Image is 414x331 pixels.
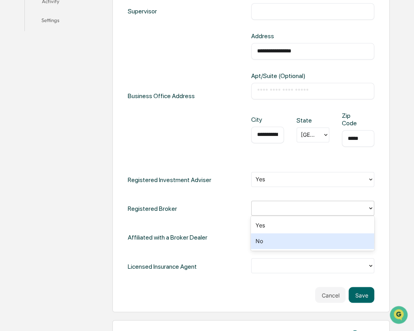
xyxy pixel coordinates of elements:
[389,305,410,326] iframe: Open customer support
[315,287,345,303] button: Cancel
[134,63,144,72] button: Start new chat
[16,99,51,107] span: Preclearance
[128,32,195,159] div: Business Office Address
[16,114,50,122] span: Data Lookup
[251,218,374,233] div: Yes
[128,3,157,20] div: Supervisor
[8,17,144,29] p: How can we help?
[8,100,14,106] div: 🖐️
[57,100,63,106] div: 🗄️
[56,133,95,139] a: Powered byPylon
[128,229,207,245] div: Affiliated with a Broker Dealer
[349,287,374,303] button: Save
[128,201,177,217] div: Registered Broker
[65,99,98,107] span: Attestations
[8,60,22,74] img: 1746055101610-c473b297-6a78-478c-a979-82029cc54cd1
[54,96,101,110] a: 🗄️Attestations
[297,117,311,124] div: State
[251,116,266,123] div: City
[251,32,307,40] div: Address
[27,60,129,68] div: Start new chat
[251,233,374,249] div: No
[78,134,95,139] span: Pylon
[25,12,76,31] button: Settings
[5,111,53,125] a: 🔎Data Lookup
[128,172,211,188] div: Registered Investment Adviser
[8,115,14,121] div: 🔎
[251,72,307,80] div: Apt/Suite (Optional)
[128,258,197,274] div: Licensed Insurance Agent
[5,96,54,110] a: 🖐️Preclearance
[342,112,356,127] div: Zip Code
[27,68,100,74] div: We're available if you need us!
